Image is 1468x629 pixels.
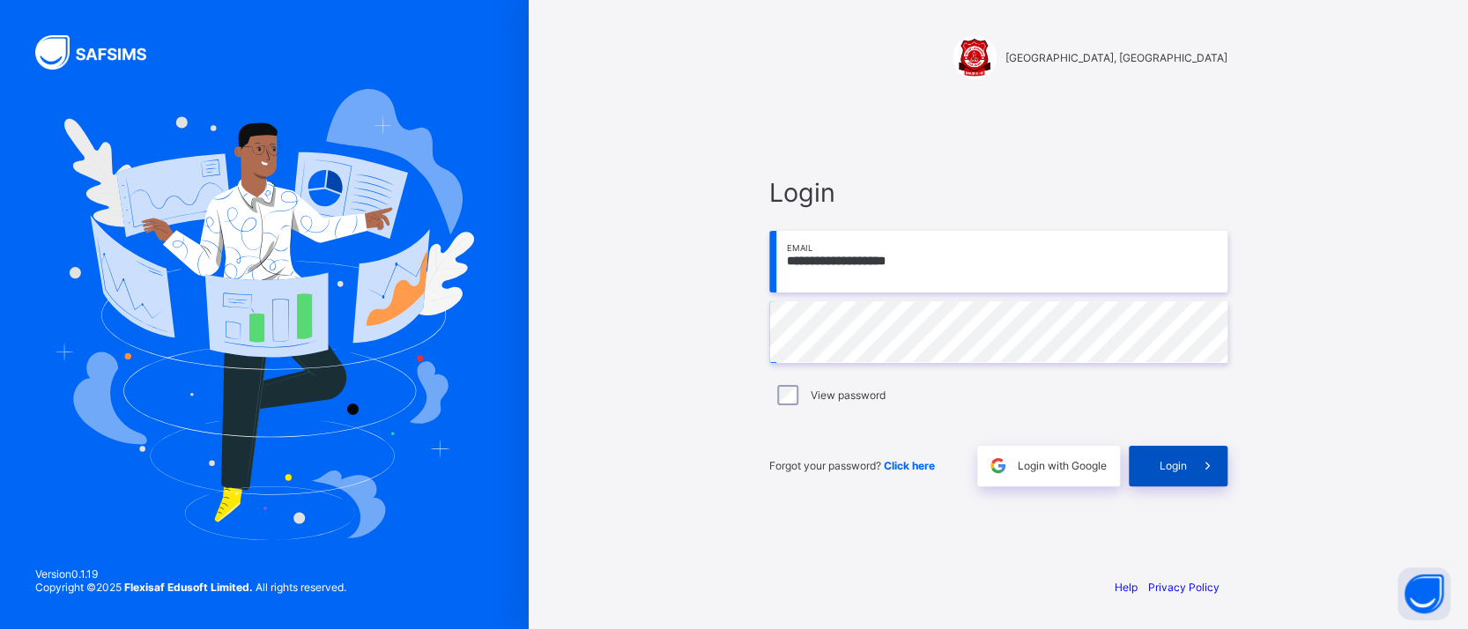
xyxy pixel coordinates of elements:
span: Forgot your password? [769,459,935,472]
span: Copyright © 2025 All rights reserved. [35,581,346,594]
a: Help [1115,581,1138,594]
img: SAFSIMS Logo [35,35,167,70]
a: Privacy Policy [1148,581,1220,594]
button: Open asap [1398,567,1450,620]
label: View password [811,388,886,402]
span: Version 0.1.19 [35,567,346,581]
span: [GEOGRAPHIC_DATA], [GEOGRAPHIC_DATA] [1005,51,1227,64]
span: Login with Google [1018,459,1107,472]
a: Click here [884,459,935,472]
strong: Flexisaf Edusoft Limited. [124,581,253,594]
img: Hero Image [55,89,474,540]
span: Login [1160,459,1187,472]
span: Login [769,177,1227,208]
img: google.396cfc9801f0270233282035f929180a.svg [988,455,1008,476]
